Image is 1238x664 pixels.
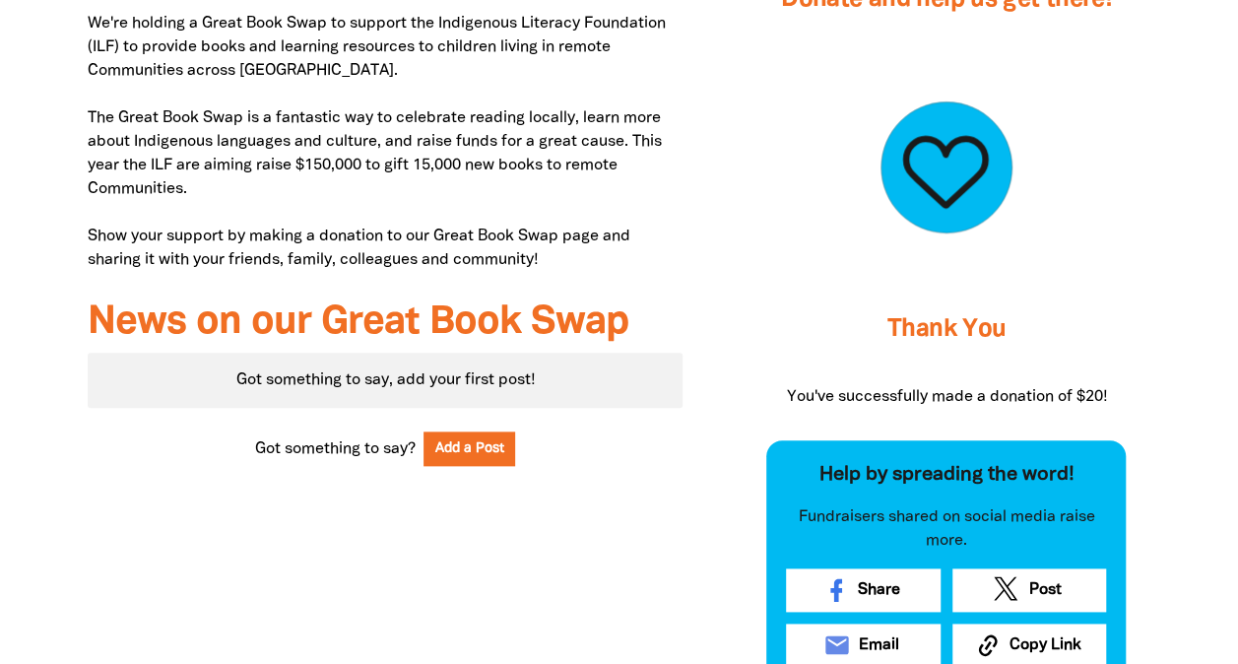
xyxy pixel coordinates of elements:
span: Post [1029,578,1062,602]
p: You've successfully made a donation of $20! [766,385,1126,409]
h3: News on our Great Book Swap [88,301,684,345]
span: Share [858,578,900,602]
i: email [823,631,851,659]
h3: Thank You [766,291,1126,369]
button: Add a Post [424,432,516,466]
p: We're holding a Great Book Swap to support the Indigenous Literacy Foundation (ILF) to provide bo... [88,12,684,272]
div: Paginated content [88,353,684,408]
p: Help by spreading the word! [786,460,1106,490]
span: Copy Link [1010,633,1081,657]
p: Fundraisers shared on social media raise more. [786,505,1106,553]
span: Email [859,633,899,657]
div: Got something to say, add your first post! [88,353,684,408]
span: Got something to say? [255,437,416,461]
a: Share [786,568,941,612]
a: Post [952,568,1107,612]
